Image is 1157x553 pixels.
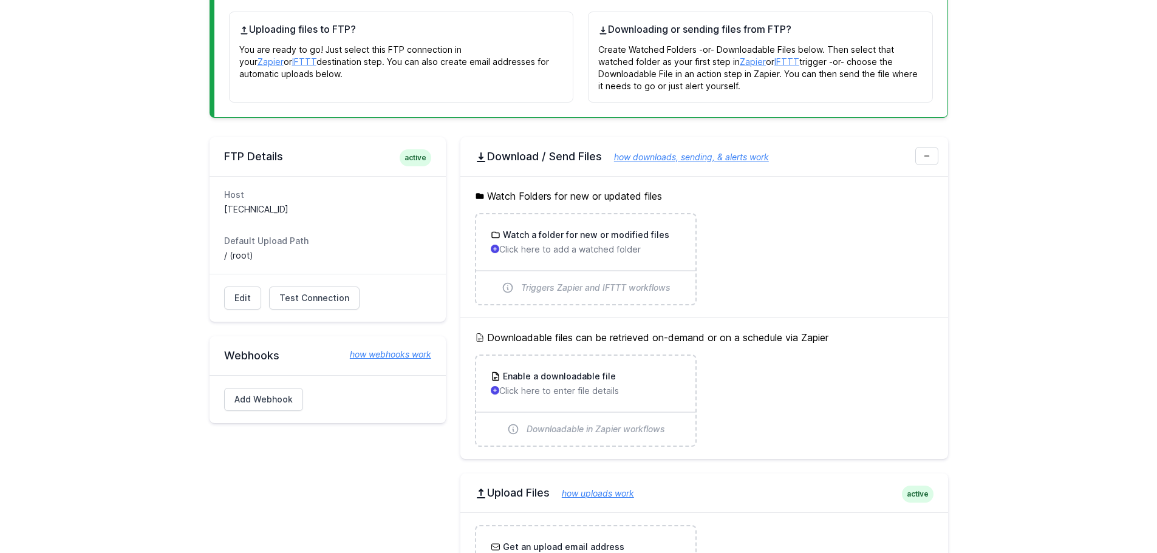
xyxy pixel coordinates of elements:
[500,541,624,553] h3: Get an upload email address
[224,348,431,363] h2: Webhooks
[475,149,933,164] h2: Download / Send Files
[292,56,316,67] a: IFTTT
[491,385,681,397] p: Click here to enter file details
[224,203,431,215] dd: [TECHNICAL_ID]
[774,56,799,67] a: IFTTT
[239,36,564,80] p: You are ready to go! Just select this FTP connection in your or destination step. You can also cr...
[224,249,431,262] dd: / (root)
[602,152,769,162] a: how downloads, sending, & alerts work
[400,149,431,166] span: active
[521,282,671,294] span: Triggers Zapier and IFTTT workflows
[550,488,634,498] a: how uploads work
[269,287,360,310] a: Test Connection
[500,370,616,382] h3: Enable a downloadable file
[902,486,933,503] span: active
[475,330,933,345] h5: Downloadable files can be retrieved on-demand or on a schedule via Zapier
[224,189,431,201] dt: Host
[500,229,669,241] h3: Watch a folder for new or modified files
[258,56,284,67] a: Zapier
[224,388,303,411] a: Add Webhook
[527,423,665,435] span: Downloadable in Zapier workflows
[239,22,564,36] h4: Uploading files to FTP?
[475,189,933,203] h5: Watch Folders for new or updated files
[491,243,681,256] p: Click here to add a watched folder
[224,235,431,247] dt: Default Upload Path
[475,486,933,500] h2: Upload Files
[279,292,349,304] span: Test Connection
[476,356,695,446] a: Enable a downloadable file Click here to enter file details Downloadable in Zapier workflows
[224,149,431,164] h2: FTP Details
[598,36,923,92] p: Create Watched Folders -or- Downloadable Files below. Then select that watched folder as your fir...
[740,56,766,67] a: Zapier
[598,22,923,36] h4: Downloading or sending files from FTP?
[1096,492,1142,538] iframe: Drift Widget Chat Controller
[224,287,261,310] a: Edit
[338,348,431,361] a: how webhooks work
[476,214,695,304] a: Watch a folder for new or modified files Click here to add a watched folder Triggers Zapier and I...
